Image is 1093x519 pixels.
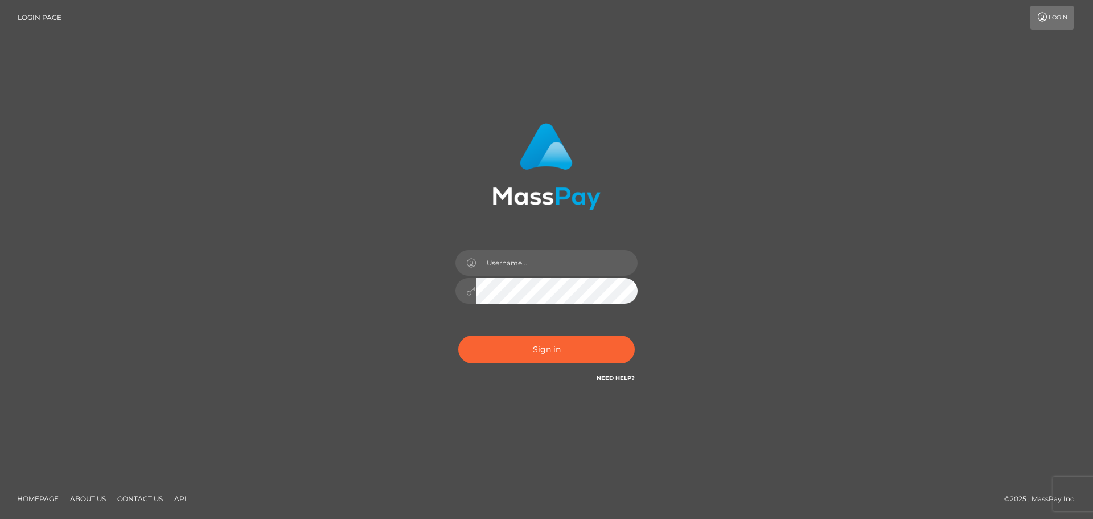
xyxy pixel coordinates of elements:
a: Login [1030,6,1074,30]
button: Sign in [458,336,635,363]
a: Homepage [13,490,63,508]
a: Contact Us [113,490,167,508]
a: Login Page [18,6,61,30]
div: © 2025 , MassPay Inc. [1004,493,1084,505]
a: About Us [65,490,110,508]
a: Need Help? [597,374,635,382]
a: API [170,490,191,508]
img: MassPay Login [492,123,601,210]
input: Username... [476,250,638,276]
